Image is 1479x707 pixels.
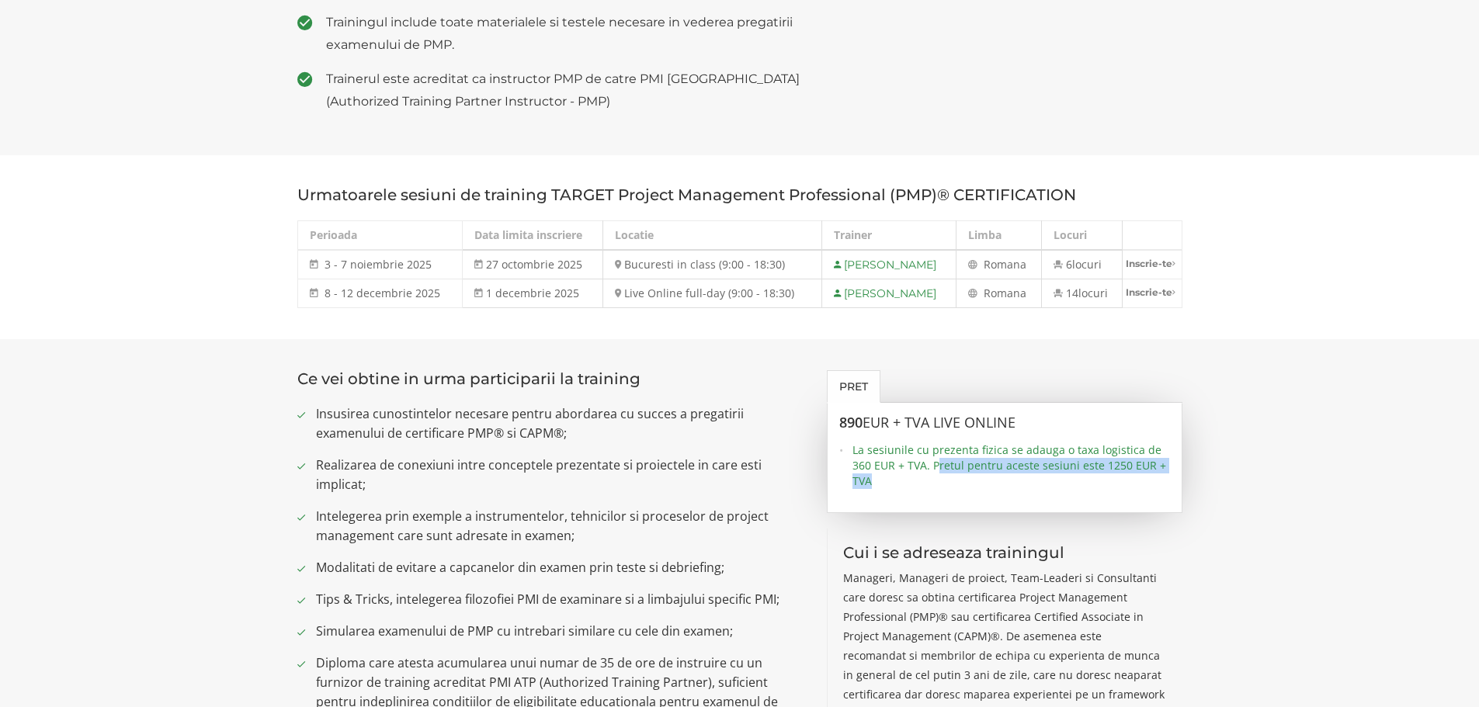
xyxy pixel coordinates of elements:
[326,11,804,56] span: Trainingul include toate materialele si testele necesare in vederea pregatirii examenului de PMP.
[1072,257,1102,272] span: locuri
[316,404,804,443] span: Insusirea cunostintelor necesare pentru abordarea cu succes a pregatirii examenului de certificar...
[1123,279,1181,305] a: Inscrie-te
[956,221,1042,251] th: Limba
[316,507,804,546] span: Intelegerea prin exemple a instrumentelor, tehnicilor si proceselor de project management care su...
[827,370,880,403] a: Pret
[843,544,1167,561] h3: Cui i se adreseaza trainingul
[463,221,603,251] th: Data limita inscriere
[822,279,956,308] td: [PERSON_NAME]
[997,286,1026,300] span: mana
[1123,251,1181,276] a: Inscrie-te
[1041,221,1122,251] th: Locuri
[852,442,1170,489] span: La sesiunile cu prezenta fizica se adauga o taxa logistica de 360 EUR + TVA. Pretul pentru aceste...
[325,286,440,300] span: 8 - 12 decembrie 2025
[297,370,804,387] h3: Ce vei obtine in urma participarii la training
[463,279,603,308] td: 1 decembrie 2025
[297,186,1182,203] h3: Urmatoarele sesiuni de training TARGET Project Management Professional (PMP)® CERTIFICATION
[822,250,956,279] td: [PERSON_NAME]
[602,250,822,279] td: Bucuresti in class (9:00 - 18:30)
[839,415,1170,431] h3: 890
[316,456,804,494] span: Realizarea de conexiuni intre conceptele prezentate si proiectele in care esti implicat;
[325,257,432,272] span: 3 - 7 noiembrie 2025
[316,590,804,609] span: Tips & Tricks, intelegerea filozofiei PMI de examinare si a limbajului specific PMI;
[1078,286,1108,300] span: locuri
[984,286,997,300] span: Ro
[602,221,822,251] th: Locatie
[297,221,463,251] th: Perioada
[822,221,956,251] th: Trainer
[984,257,997,272] span: Ro
[463,250,603,279] td: 27 octombrie 2025
[863,413,1016,431] span: EUR + TVA LIVE ONLINE
[997,257,1026,272] span: mana
[316,622,804,641] span: Simularea examenului de PMP cu intrebari similare cu cele din examen;
[326,68,804,113] span: Trainerul este acreditat ca instructor PMP de catre PMI [GEOGRAPHIC_DATA] (Authorized Training Pa...
[1041,279,1122,308] td: 14
[602,279,822,308] td: Live Online full-day (9:00 - 18:30)
[316,558,804,577] span: Modalitati de evitare a capcanelor din examen prin teste si debriefing;
[1041,250,1122,279] td: 6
